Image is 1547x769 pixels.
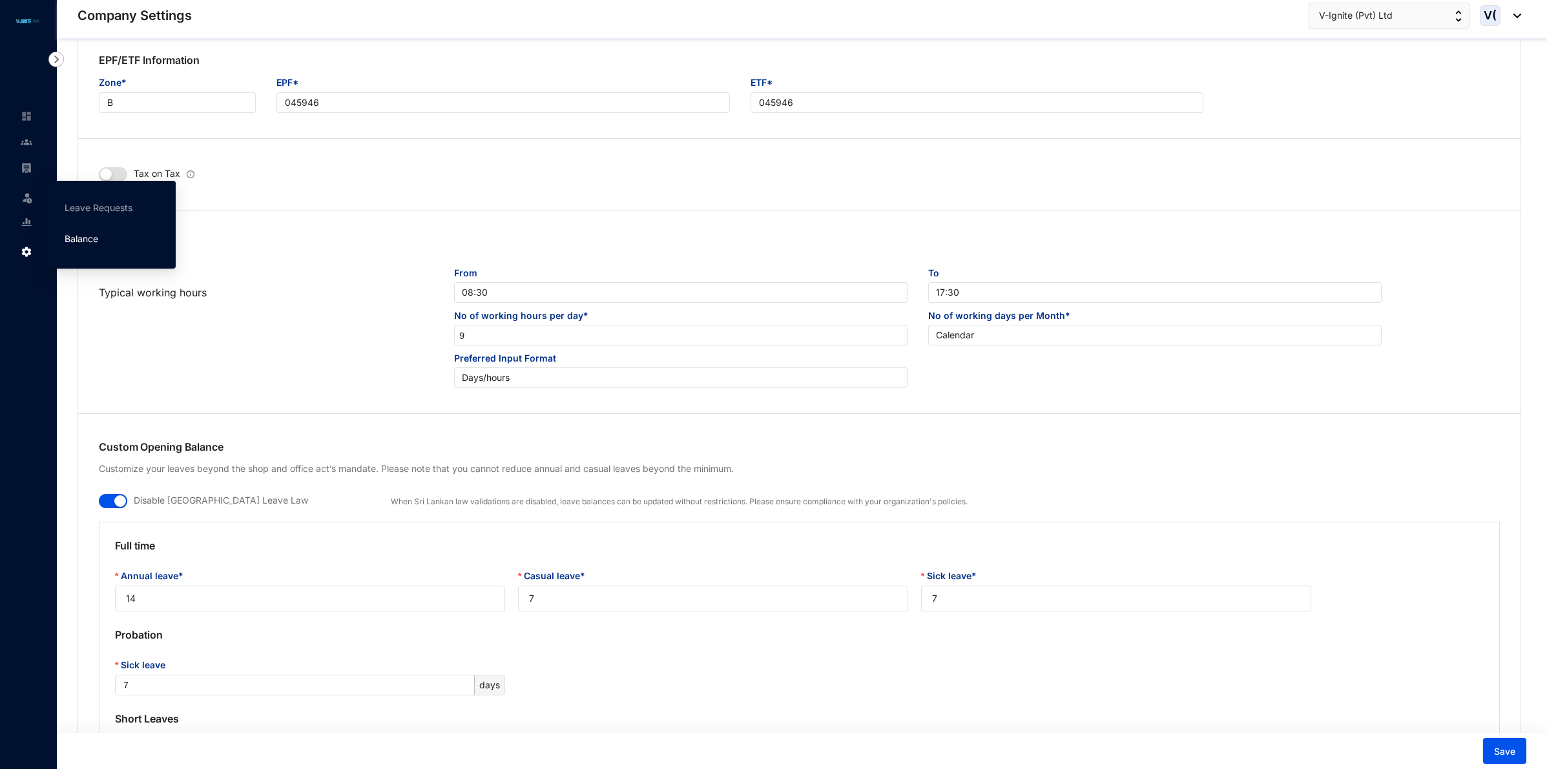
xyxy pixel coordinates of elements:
[462,283,900,302] span: 08:30
[1507,14,1521,18] img: dropdown-black.8e83cc76930a90b1a4fdb6d089b7bf3a.svg
[1494,745,1515,758] span: Save
[1319,8,1393,23] span: V-Ignite (Pvt) Ltd
[21,136,32,148] img: people-unselected.118708e94b43a90eceab.svg
[10,155,41,181] li: Payroll
[10,129,41,155] li: Contacts
[115,695,1484,742] p: Short Leaves
[99,236,1500,267] p: Working Hours
[21,110,32,122] img: home-unselected.a29eae3204392db15eaf.svg
[474,675,504,695] div: days
[10,103,41,129] li: Home
[187,170,194,178] img: info.ad751165ce926853d1d36026adaaebbf.svg
[99,462,1500,491] p: Customize your leaves beyond the shop and office act’s mandate. Please note that you cannot reduc...
[99,92,256,113] input: Zone*
[921,569,986,583] label: Sick leave*
[127,491,308,511] p: Disable [GEOGRAPHIC_DATA] Leave Law
[1484,10,1497,21] span: V(
[921,586,1311,611] input: Sick leave*
[1455,10,1462,22] img: up-down-arrow.74152d26bf9780fbf563ca9c90304185.svg
[21,191,34,204] img: leave-unselected.2934df6273408c3f84d9.svg
[1483,738,1526,764] button: Save
[115,611,1484,658] p: Probation
[462,368,900,387] span: Days/hours
[115,569,192,583] label: Annual leave*
[454,309,908,325] span: No of working hours per day*
[123,675,472,695] input: Sick leave
[1309,3,1469,28] button: V-Ignite (Pvt) Ltd
[99,76,136,90] label: Zone*
[99,439,1500,462] p: Custom Opening Balance
[65,233,98,244] a: Balance
[65,202,132,213] a: Leave Requests
[518,569,594,583] label: Casual leave*
[115,538,1484,569] p: Full time
[99,267,433,300] p: Typical working hours
[48,52,64,67] img: nav-icon-right.af6afadce00d159da59955279c43614e.svg
[928,309,1382,325] span: No of working days per Month*
[391,495,1500,508] p: When Sri Lankan law validations are disabled, leave balances can be updated without restrictions....
[13,17,42,25] img: logo
[21,246,32,258] img: settings.f4f5bcbb8b4eaa341756.svg
[78,6,192,25] p: Company Settings
[936,283,1374,302] span: 17:30
[21,162,32,174] img: payroll-unselected.b590312f920e76f0c668.svg
[928,267,1382,282] span: To
[454,267,908,282] span: From
[936,325,1374,345] span: Calendar
[115,658,174,672] label: Sick leave
[454,352,908,367] span: Preferred Input Format
[518,586,908,611] input: Casual leave*
[10,209,41,235] li: Reports
[21,216,32,228] img: report-unselected.e6a6b4230fc7da01f883.svg
[99,52,1500,76] p: EPF/ETF Information
[127,164,187,185] p: Tax on Tax
[115,586,505,611] input: Annual leave*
